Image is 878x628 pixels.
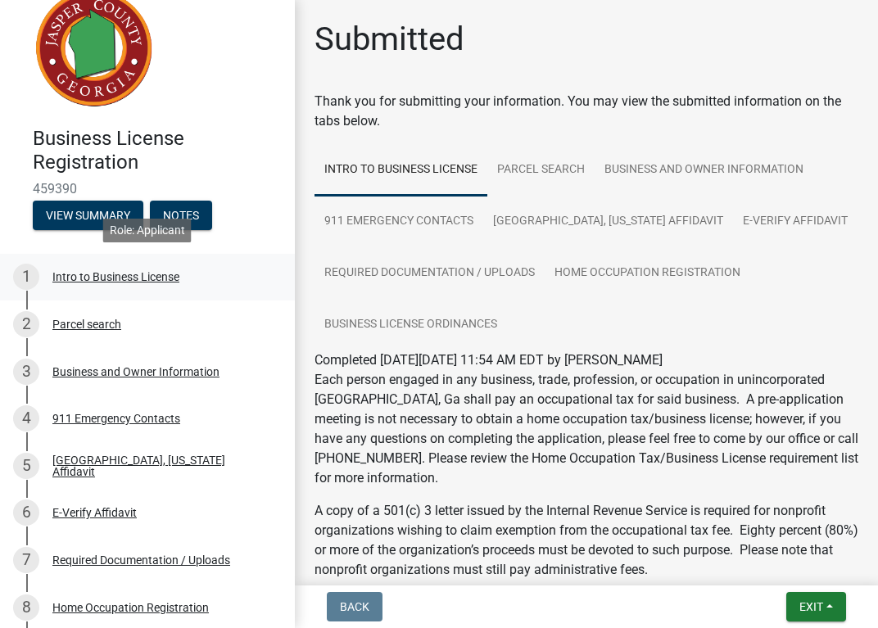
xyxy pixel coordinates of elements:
[33,201,143,230] button: View Summary
[13,405,39,431] div: 4
[315,92,858,131] div: Thank you for submitting your information. You may view the submitted information on the tabs below.
[487,144,595,197] a: Parcel search
[150,201,212,230] button: Notes
[13,594,39,621] div: 8
[52,319,121,330] div: Parcel search
[315,20,464,59] h1: Submitted
[52,554,230,566] div: Required Documentation / Uploads
[33,210,143,223] wm-modal-confirm: Summary
[103,219,192,242] div: Role: Applicant
[483,196,733,248] a: [GEOGRAPHIC_DATA], [US_STATE] Affidavit
[315,196,483,248] a: 911 Emergency Contacts
[315,247,545,300] a: Required Documentation / Uploads
[315,299,507,351] a: Business License Ordinances
[327,592,382,621] button: Back
[315,144,487,197] a: Intro to Business License
[13,453,39,479] div: 5
[52,366,219,377] div: Business and Owner Information
[52,602,209,613] div: Home Occupation Registration
[33,127,282,174] h4: Business License Registration
[315,352,663,368] span: Completed [DATE][DATE] 11:54 AM EDT by [PERSON_NAME]
[595,144,813,197] a: Business and Owner Information
[52,413,180,424] div: 911 Emergency Contacts
[786,592,846,621] button: Exit
[13,311,39,337] div: 2
[733,196,858,248] a: E-Verify Affidavit
[13,359,39,385] div: 3
[13,547,39,573] div: 7
[52,507,137,518] div: E-Verify Affidavit
[315,501,858,580] p: A copy of a 501(c) 3 letter issued by the Internal Revenue Service is required for nonprofit orga...
[799,600,823,613] span: Exit
[150,210,212,223] wm-modal-confirm: Notes
[315,370,858,488] p: Each person engaged in any business, trade, profession, or occupation in unincorporated [GEOGRAPH...
[33,181,262,197] span: 459390
[545,247,750,300] a: Home Occupation Registration
[52,271,179,282] div: Intro to Business License
[13,264,39,290] div: 1
[52,454,269,477] div: [GEOGRAPHIC_DATA], [US_STATE] Affidavit
[340,600,369,613] span: Back
[13,499,39,526] div: 6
